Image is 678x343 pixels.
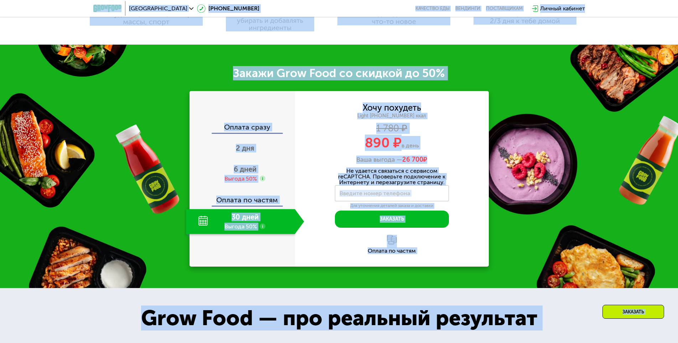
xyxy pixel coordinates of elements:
div: поставщикам [486,6,523,11]
a: Качество еды [415,6,450,11]
a: Вендинги [455,6,480,11]
div: Хочу похудеть [363,104,421,112]
a: [PHONE_NUMBER] [197,4,259,13]
label: Введите номер телефона [340,191,410,195]
span: [GEOGRAPHIC_DATA] [129,6,187,11]
div: Не удается связаться с сервисом reCAPTCHA. Проверьте подключение к Интернету и перезагрузите стра... [335,168,449,185]
div: Выгода 50% [224,175,257,183]
div: Light [PHONE_NUMBER] ккал [295,113,489,119]
span: в день [402,142,419,149]
img: l6xcnZfty9opOoJh.png [387,235,397,245]
div: Личный кабинет [540,4,585,13]
div: Ваша выгода — [295,156,489,164]
div: 1 780 ₽ [295,125,489,132]
button: Заказать [335,211,449,228]
span: ₽ [402,156,427,164]
div: Оплата по частям [295,248,489,254]
span: 6 дней [234,165,257,173]
div: Оплата по частям [190,189,295,206]
div: Оплата сразу [190,123,295,133]
span: 26 700 [402,156,423,163]
div: Заказать [602,305,664,319]
span: 890 ₽ [365,135,402,151]
span: 2 дня [236,144,254,152]
div: Для уточнения деталей заказа и доставки [335,203,449,209]
div: Grow Food — про реальный результат [125,306,553,331]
